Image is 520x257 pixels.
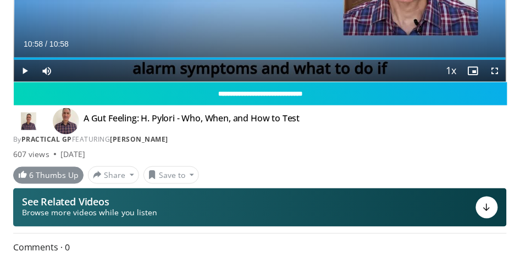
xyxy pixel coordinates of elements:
[36,60,58,82] button: Mute
[84,113,300,130] h4: A Gut Feeling: H. Pylori - Who, When, and How to Test
[13,241,507,255] span: Comments 0
[13,149,49,160] span: 607 views
[29,170,34,181] span: 6
[24,40,43,48] span: 10:58
[60,149,85,160] div: [DATE]
[13,135,507,144] div: By FEATURING
[13,188,507,227] button: See Related Videos Browse more videos while you listen
[45,40,47,48] span: /
[440,60,462,82] button: Playback Rate
[13,167,84,184] a: 6 Thumbs Up
[110,135,169,144] a: [PERSON_NAME]
[21,135,72,144] a: Practical GP
[49,40,69,48] span: 10:58
[13,113,44,130] img: Practical GP
[462,60,484,82] button: Enable picture-in-picture mode
[14,60,36,82] button: Play
[22,208,157,219] span: Browse more videos while you listen
[53,108,79,135] img: Avatar
[14,58,506,60] div: Progress Bar
[484,60,506,82] button: Fullscreen
[143,166,200,184] button: Save to
[22,197,157,208] p: See Related Videos
[88,166,139,184] button: Share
